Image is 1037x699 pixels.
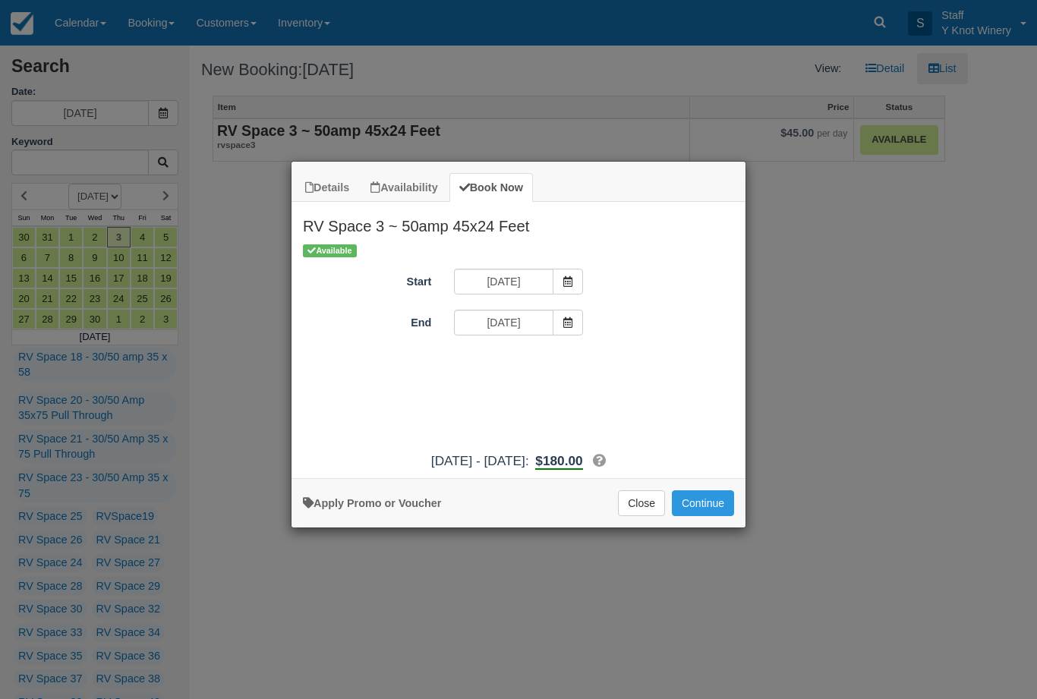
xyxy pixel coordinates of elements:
a: Book Now [449,173,533,203]
span: $180.00 [535,453,582,468]
div: Item Modal [292,202,745,470]
label: Start [292,269,443,290]
label: End [292,310,443,331]
h2: RV Space 3 ~ 50amp 45x24 Feet [292,202,745,241]
span: Available [303,244,357,257]
a: Details [295,173,359,203]
a: Apply Voucher [303,497,441,509]
a: Availability [361,173,447,203]
button: Add to Booking [672,490,734,516]
div: [DATE] - [DATE]: [292,452,745,471]
button: Close [618,490,665,516]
